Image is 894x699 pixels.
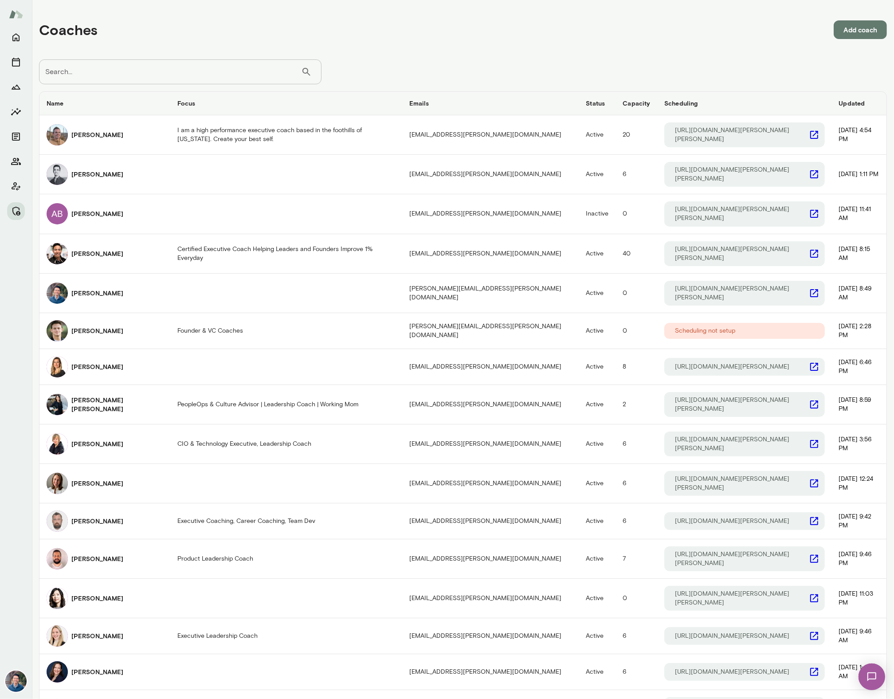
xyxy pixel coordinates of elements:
td: 20 [616,115,658,155]
button: Client app [7,177,25,195]
img: Amy Farrow [47,433,68,455]
img: Anna Syrkis [47,625,68,647]
td: [EMAIL_ADDRESS][PERSON_NAME][DOMAIN_NAME] [402,539,579,579]
td: Active [579,424,616,464]
td: [DATE] 8:59 PM [832,385,886,424]
td: [DATE] 8:49 AM [832,274,886,313]
td: [EMAIL_ADDRESS][PERSON_NAME][DOMAIN_NAME] [402,115,579,155]
h6: [PERSON_NAME] [71,632,123,640]
td: Active [579,464,616,503]
div: AB [47,203,68,224]
img: Angela Byers [47,588,68,609]
td: 6 [616,503,658,539]
p: [URL][DOMAIN_NAME][PERSON_NAME][PERSON_NAME] [675,475,808,492]
img: Allyson Tom [47,394,68,415]
td: 0 [616,313,658,349]
td: 40 [616,234,658,274]
td: Active [579,385,616,424]
h6: Status [586,99,609,108]
td: [EMAIL_ADDRESS][PERSON_NAME][DOMAIN_NAME] [402,155,579,194]
td: [DATE] 3:56 PM [832,424,886,464]
img: Angel Jaime Ruiz [47,548,68,569]
td: Active [579,155,616,194]
td: 0 [616,274,658,313]
p: [URL][DOMAIN_NAME][PERSON_NAME] [675,632,789,640]
p: [URL][DOMAIN_NAME][PERSON_NAME][PERSON_NAME] [675,550,808,568]
td: [EMAIL_ADDRESS][PERSON_NAME][DOMAIN_NAME] [402,618,579,654]
h6: [PERSON_NAME] [PERSON_NAME] [71,396,163,413]
td: Active [579,579,616,618]
button: Home [7,28,25,46]
td: Active [579,654,616,690]
h6: [PERSON_NAME] [71,479,123,488]
td: Active [579,349,616,385]
td: 6 [616,654,658,690]
h6: [PERSON_NAME] [71,440,123,448]
button: Growth Plan [7,78,25,96]
button: Sessions [7,53,25,71]
img: Adam Lurie [47,164,68,185]
td: [PERSON_NAME][EMAIL_ADDRESS][PERSON_NAME][DOMAIN_NAME] [402,313,579,349]
h6: Name [47,99,163,108]
td: [DATE] 9:46 PM [832,539,886,579]
img: Alex Yu [47,283,68,304]
p: Scheduling not setup [675,326,735,335]
img: Mento [9,6,23,23]
td: 6 [616,464,658,503]
td: [DATE] 9:42 PM [832,503,886,539]
p: [URL][DOMAIN_NAME][PERSON_NAME][PERSON_NAME] [675,435,808,453]
td: 0 [616,194,658,234]
td: Active [579,115,616,155]
td: [DATE] 8:15 AM [832,234,886,274]
td: Certified Executive Coach Helping Leaders and Founders Improve 1% Everyday [170,234,402,274]
td: [DATE] 4:54 PM [832,115,886,155]
p: [URL][DOMAIN_NAME][PERSON_NAME][PERSON_NAME] [675,126,808,144]
td: [EMAIL_ADDRESS][PERSON_NAME][DOMAIN_NAME] [402,503,579,539]
img: Andrii Dehtiarov [47,511,68,532]
h6: [PERSON_NAME] [71,517,123,526]
p: [URL][DOMAIN_NAME][PERSON_NAME][PERSON_NAME] [675,284,808,302]
td: Active [579,503,616,539]
h6: Capacity [623,99,651,108]
img: Alex Yu [5,671,27,692]
td: I am a high performance executive coach based in the foothills of [US_STATE]. Create your best self. [170,115,402,155]
td: 2 [616,385,658,424]
td: [PERSON_NAME][EMAIL_ADDRESS][PERSON_NAME][DOMAIN_NAME] [402,274,579,313]
td: 6 [616,618,658,654]
td: [EMAIL_ADDRESS][PERSON_NAME][DOMAIN_NAME] [402,234,579,274]
td: PeopleOps & Culture Advisor | Leadership Coach | Working Mom [170,385,402,424]
td: [DATE] 1:47 AM [832,654,886,690]
img: Andrea Mayendia [47,473,68,494]
td: 0 [616,579,658,618]
td: [EMAIL_ADDRESS][PERSON_NAME][DOMAIN_NAME] [402,654,579,690]
td: [EMAIL_ADDRESS][PERSON_NAME][DOMAIN_NAME] [402,579,579,618]
button: Add coach [834,20,887,39]
h6: [PERSON_NAME] [71,594,123,603]
td: [DATE] 2:28 PM [832,313,886,349]
h6: Scheduling [664,99,824,108]
button: Insights [7,103,25,121]
td: 6 [616,424,658,464]
p: [URL][DOMAIN_NAME][PERSON_NAME] [675,362,789,371]
td: 7 [616,539,658,579]
h6: [PERSON_NAME] [71,249,123,258]
td: Active [579,539,616,579]
button: Manage [7,202,25,220]
h6: Updated [839,99,879,108]
td: [DATE] 12:24 PM [832,464,886,503]
button: Documents [7,128,25,145]
td: [DATE] 9:46 AM [832,618,886,654]
td: CIO & Technology Executive, Leadership Coach [170,424,402,464]
h6: [PERSON_NAME] [71,170,123,179]
p: [URL][DOMAIN_NAME][PERSON_NAME][PERSON_NAME] [675,589,808,607]
p: [URL][DOMAIN_NAME][PERSON_NAME][PERSON_NAME] [675,245,808,263]
h6: [PERSON_NAME] [71,289,123,298]
h6: [PERSON_NAME] [71,554,123,563]
td: [EMAIL_ADDRESS][PERSON_NAME][DOMAIN_NAME] [402,424,579,464]
button: Members [7,153,25,170]
td: [EMAIL_ADDRESS][PERSON_NAME][DOMAIN_NAME] [402,349,579,385]
p: [URL][DOMAIN_NAME][PERSON_NAME][PERSON_NAME] [675,165,808,183]
td: [DATE] 11:41 AM [832,194,886,234]
td: [DATE] 1:11 PM [832,155,886,194]
h6: [PERSON_NAME] [71,326,123,335]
